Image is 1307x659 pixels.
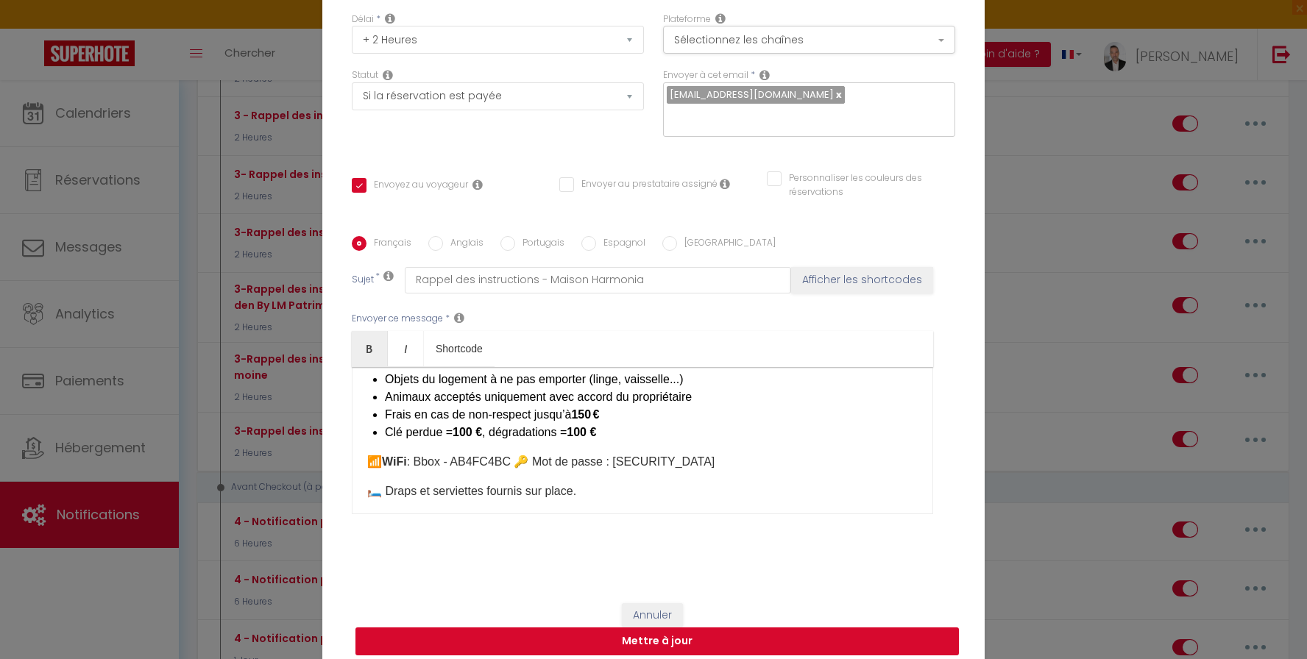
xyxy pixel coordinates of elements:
p: 📖 Bons plans & infos utiles : ​ [367,512,918,530]
i: Subject [383,270,394,282]
a: Italic [388,331,424,366]
li: Clé perdue = , dégradations = [385,424,918,441]
button: Annuler [622,603,683,628]
label: [GEOGRAPHIC_DATA] [677,236,776,252]
label: Envoyer ce message [352,312,443,326]
i: Action Time [385,13,395,24]
label: Envoyer à cet email [663,68,748,82]
label: Délai [352,13,374,26]
label: Portugais [515,236,564,252]
li: Objets du logement à ne pas emporter (linge, vaisselle...) [385,371,918,388]
b: 100 € [453,426,482,438]
button: Afficher les shortcodes [791,267,933,293]
p: 🛏️ Draps et serviettes fournis sur place. [367,482,918,500]
label: Plateforme [663,13,711,26]
i: Booking status [383,69,393,81]
span: [EMAIL_ADDRESS][DOMAIN_NAME] [670,88,834,101]
i: Envoyer au prestataire si il est assigné [720,178,730,190]
p: 📶 : Bbox - AB4FC4BC 🔑 Mot de passe : [SECURITY_DATA] [367,453,918,471]
button: Sélectionnez les chaînes [663,26,955,54]
li: Animaux acceptés uniquement avec accord du propriétaire [385,388,918,406]
b: 150 € [571,408,599,421]
label: Anglais [443,236,484,252]
button: Mettre à jour [355,627,959,655]
label: Sujet [352,273,374,288]
label: Statut [352,68,378,82]
b: WiFi [382,455,407,468]
i: Recipient [759,69,770,81]
b: 100 € [567,426,596,438]
li: Frais en cas de non-respect jusqu’à [385,406,918,424]
label: Français [366,236,411,252]
label: Espagnol [596,236,645,252]
i: Action Channel [715,13,726,24]
i: Message [454,312,464,324]
i: Envoyer au voyageur [472,179,483,190]
a: Bold [352,331,388,366]
a: Shortcode [424,331,495,366]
